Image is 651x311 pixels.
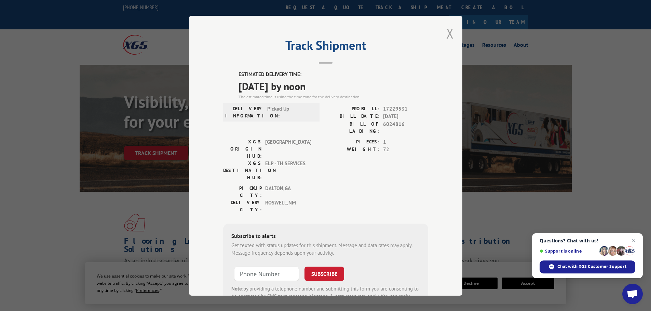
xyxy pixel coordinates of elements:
div: Get texted with status updates for this shipment. Message and data rates may apply. Message frequ... [231,241,420,257]
button: Close modal [446,24,454,42]
span: Close chat [629,237,638,245]
span: 1 [383,138,428,146]
span: 6024816 [383,120,428,135]
label: XGS DESTINATION HUB: [223,159,262,181]
h2: Track Shipment [223,41,428,54]
div: by providing a telephone number and submitting this form you are consenting to be contacted by SM... [231,285,420,308]
span: Questions? Chat with us! [540,238,635,243]
label: BILL OF LADING: [326,120,380,135]
span: [DATE] [383,113,428,121]
span: ELP - TH SERVICES [265,159,311,181]
button: SUBSCRIBE [304,266,344,281]
label: DELIVERY INFORMATION: [225,105,264,119]
span: Chat with XGS Customer Support [557,264,626,270]
span: Picked Up [267,105,313,119]
input: Phone Number [234,266,299,281]
label: PICKUP CITY: [223,184,262,199]
span: Support is online [540,249,597,254]
label: PROBILL: [326,105,380,113]
div: Subscribe to alerts [231,231,420,241]
div: Open chat [622,284,643,304]
div: The estimated time is using the time zone for the delivery destination. [239,94,428,100]
span: ROSWELL , NM [265,199,311,213]
span: DALTON , GA [265,184,311,199]
label: ESTIMATED DELIVERY TIME: [239,71,428,79]
label: BILL DATE: [326,113,380,121]
label: PIECES: [326,138,380,146]
span: 17229531 [383,105,428,113]
div: Chat with XGS Customer Support [540,260,635,273]
label: XGS ORIGIN HUB: [223,138,262,159]
span: 72 [383,146,428,154]
label: DELIVERY CITY: [223,199,262,213]
strong: Note: [231,285,243,292]
span: [DATE] by noon [239,78,428,94]
span: [GEOGRAPHIC_DATA] [265,138,311,159]
label: WEIGHT: [326,146,380,154]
